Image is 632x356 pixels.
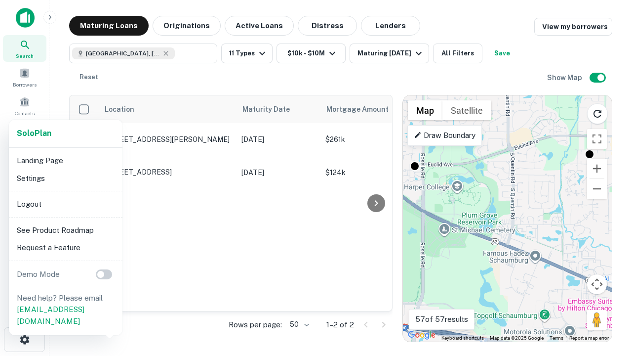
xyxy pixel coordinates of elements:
li: See Product Roadmap [13,222,118,239]
li: Logout [13,195,118,213]
strong: Solo Plan [17,129,51,138]
iframe: Chat Widget [583,277,632,324]
li: Landing Page [13,152,118,170]
a: [EMAIL_ADDRESS][DOMAIN_NAME] [17,305,84,325]
li: Request a Feature [13,239,118,257]
p: Need help? Please email [17,292,115,327]
li: Settings [13,170,118,187]
p: Demo Mode [13,268,64,280]
a: SoloPlan [17,128,51,139]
